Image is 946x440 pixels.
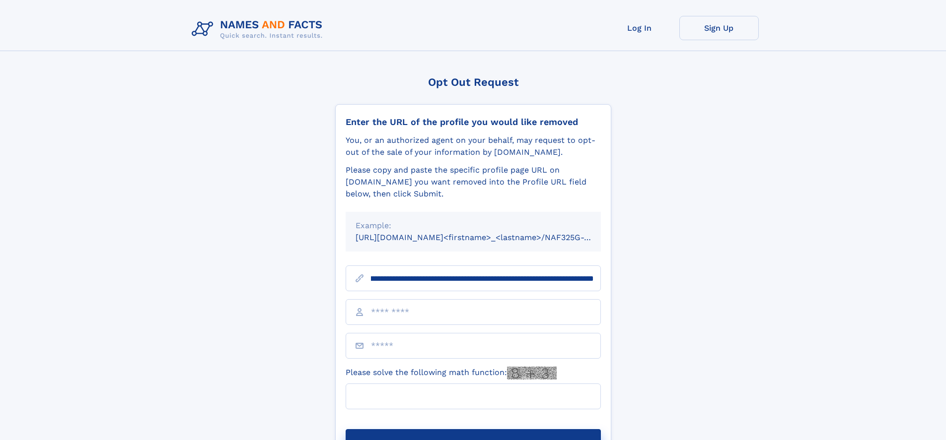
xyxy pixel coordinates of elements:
[356,220,591,232] div: Example:
[679,16,759,40] a: Sign Up
[335,76,611,88] div: Opt Out Request
[188,16,331,43] img: Logo Names and Facts
[346,117,601,127] div: Enter the URL of the profile you would like removed
[346,367,557,379] label: Please solve the following math function:
[356,233,620,242] small: [URL][DOMAIN_NAME]<firstname>_<lastname>/NAF325G-xxxxxxxx
[346,134,601,158] div: You, or an authorized agent on your behalf, may request to opt-out of the sale of your informatio...
[346,164,601,200] div: Please copy and paste the specific profile page URL on [DOMAIN_NAME] you want removed into the Pr...
[600,16,679,40] a: Log In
